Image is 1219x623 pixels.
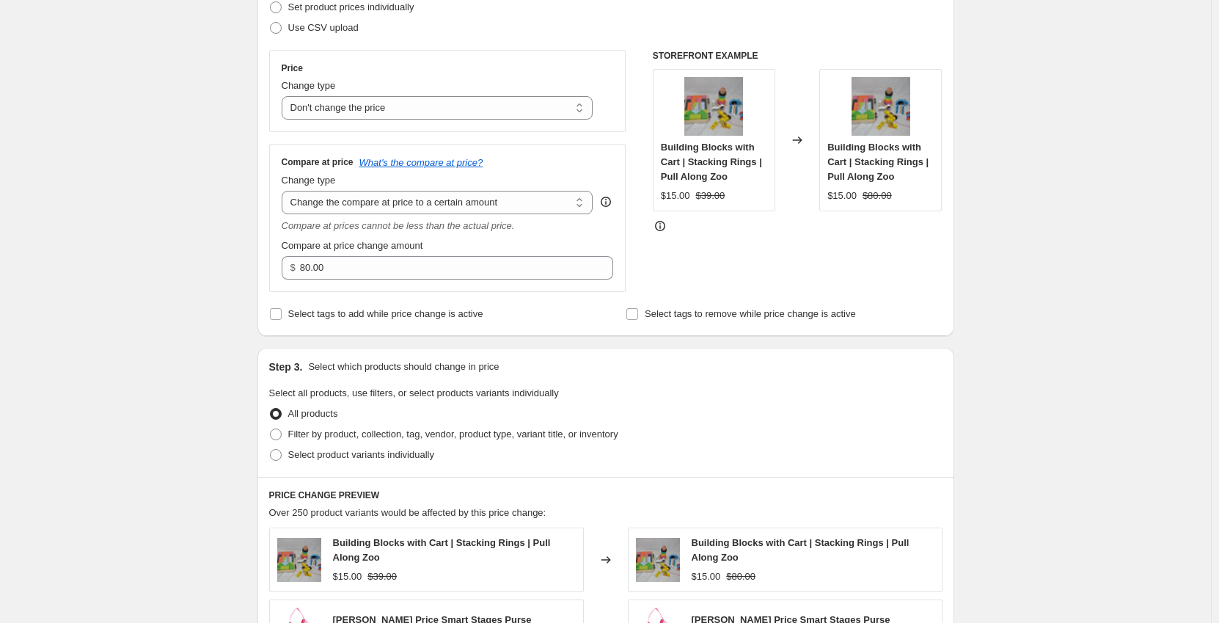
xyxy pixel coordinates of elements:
img: DSC_0968_80x.JPG [852,77,910,136]
i: Compare at prices cannot be less than the actual price. [282,220,515,231]
p: Select which products should change in price [308,360,499,374]
div: $15.00 [661,189,690,203]
span: Select product variants individually [288,449,434,460]
div: $15.00 [692,569,721,584]
span: Building Blocks with Cart | Stacking Rings | Pull Along Zoo [692,537,909,563]
strike: $80.00 [863,189,892,203]
span: Select tags to remove while price change is active [645,308,856,319]
span: Over 250 product variants would be affected by this price change: [269,507,546,518]
strike: $39.00 [367,569,397,584]
h3: Compare at price [282,156,354,168]
button: What's the compare at price? [359,157,483,168]
span: All products [288,408,338,419]
span: Building Blocks with Cart | Stacking Rings | Pull Along Zoo [661,142,762,182]
img: DSC_0968_80x.JPG [636,538,680,582]
h6: PRICE CHANGE PREVIEW [269,489,942,501]
span: Select all products, use filters, or select products variants individually [269,387,559,398]
img: DSC_0968_80x.JPG [684,77,743,136]
span: Filter by product, collection, tag, vendor, product type, variant title, or inventory [288,429,618,440]
h2: Step 3. [269,360,303,374]
img: DSC_0968_80x.JPG [277,538,321,582]
span: Change type [282,80,336,91]
span: $ [290,262,296,273]
span: Building Blocks with Cart | Stacking Rings | Pull Along Zoo [333,537,551,563]
div: help [598,194,613,209]
strike: $39.00 [696,189,725,203]
strike: $80.00 [726,569,755,584]
h3: Price [282,62,303,74]
span: Change type [282,175,336,186]
div: $15.00 [333,569,362,584]
h6: STOREFRONT EXAMPLE [653,50,942,62]
div: $15.00 [827,189,857,203]
span: Compare at price change amount [282,240,423,251]
span: Set product prices individually [288,1,414,12]
span: Use CSV upload [288,22,359,33]
input: 80.00 [300,256,591,280]
span: Select tags to add while price change is active [288,308,483,319]
span: Building Blocks with Cart | Stacking Rings | Pull Along Zoo [827,142,929,182]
